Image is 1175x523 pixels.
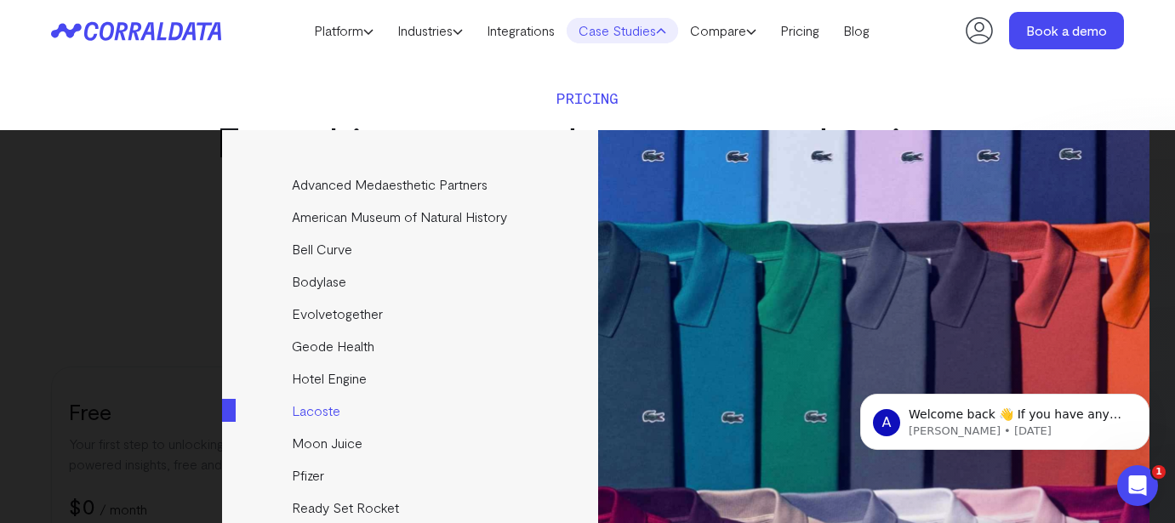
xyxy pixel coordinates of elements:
a: Lacoste [222,395,601,427]
a: Compare [678,18,768,43]
a: Integrations [475,18,567,43]
iframe: Intercom live chat [1117,465,1158,506]
a: Pricing [768,18,831,43]
a: Bell Curve [222,233,601,265]
a: American Museum of Natural History [222,201,601,233]
a: Platform [302,18,385,43]
a: Industries [385,18,475,43]
span: 1 [1152,465,1166,479]
a: Hotel Engine [222,362,601,395]
iframe: Intercom notifications message [835,358,1175,477]
a: Moon Juice [222,427,601,459]
p: Pricing [191,86,984,110]
a: Pfizer [222,459,601,492]
a: Book a demo [1009,12,1124,49]
a: Bodylase [222,265,601,298]
a: Geode Health [222,330,601,362]
a: Blog [831,18,881,43]
a: Advanced Medaesthetic Partners [222,168,601,201]
a: Evolvetogether [222,298,601,330]
a: Case Studies [567,18,678,43]
h3: Everything you need to turn your data into actionable intelligence [191,118,984,210]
